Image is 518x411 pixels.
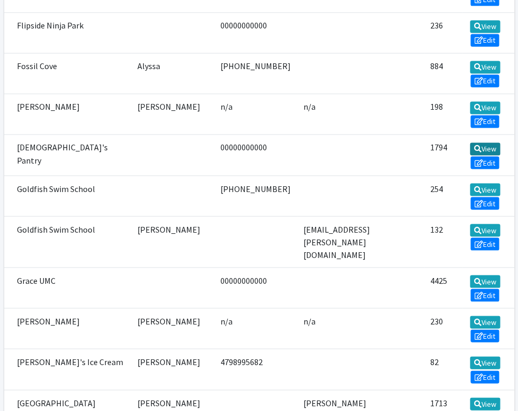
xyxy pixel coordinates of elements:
[470,329,499,342] a: Edit
[4,135,131,175] td: [DEMOGRAPHIC_DATA]'s Pantry
[424,349,462,389] td: 82
[470,20,500,33] a: View
[470,289,499,301] a: Edit
[424,308,462,349] td: 230
[424,12,462,53] td: 236
[131,53,214,94] td: Alyssa
[4,216,131,267] td: Goldfish Swim School
[4,175,131,216] td: Goldfish Swim School
[470,316,500,328] a: View
[4,94,131,135] td: [PERSON_NAME]
[470,101,500,114] a: View
[214,308,297,349] td: n/a
[470,74,499,87] a: Edit
[470,237,499,250] a: Edit
[470,224,500,236] a: View
[131,94,214,135] td: [PERSON_NAME]
[470,275,500,288] a: View
[214,12,297,53] td: 00000000000
[424,267,462,308] td: 4425
[214,53,297,94] td: [PHONE_NUMBER]
[214,94,297,135] td: n/a
[470,142,500,155] a: View
[470,183,500,196] a: View
[297,94,424,135] td: n/a
[214,175,297,216] td: [PHONE_NUMBER]
[470,61,500,73] a: View
[470,397,500,410] a: View
[424,175,462,216] td: 254
[424,53,462,94] td: 884
[4,12,131,53] td: Flipside Ninja Park
[470,197,499,209] a: Edit
[131,349,214,389] td: [PERSON_NAME]
[4,267,131,308] td: Grace UMC
[131,216,214,267] td: [PERSON_NAME]
[297,308,424,349] td: n/a
[424,135,462,175] td: 1794
[4,308,131,349] td: [PERSON_NAME]
[214,135,297,175] td: 00000000000
[424,94,462,135] td: 198
[297,216,424,267] td: [EMAIL_ADDRESS][PERSON_NAME][DOMAIN_NAME]
[214,267,297,308] td: 00000000000
[470,156,499,169] a: Edit
[470,34,499,46] a: Edit
[470,356,500,369] a: View
[214,349,297,389] td: 4798995682
[131,308,214,349] td: [PERSON_NAME]
[4,53,131,94] td: Fossil Cove
[4,349,131,389] td: [PERSON_NAME]'s Ice Cream
[424,216,462,267] td: 132
[470,370,499,383] a: Edit
[470,115,499,128] a: Edit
